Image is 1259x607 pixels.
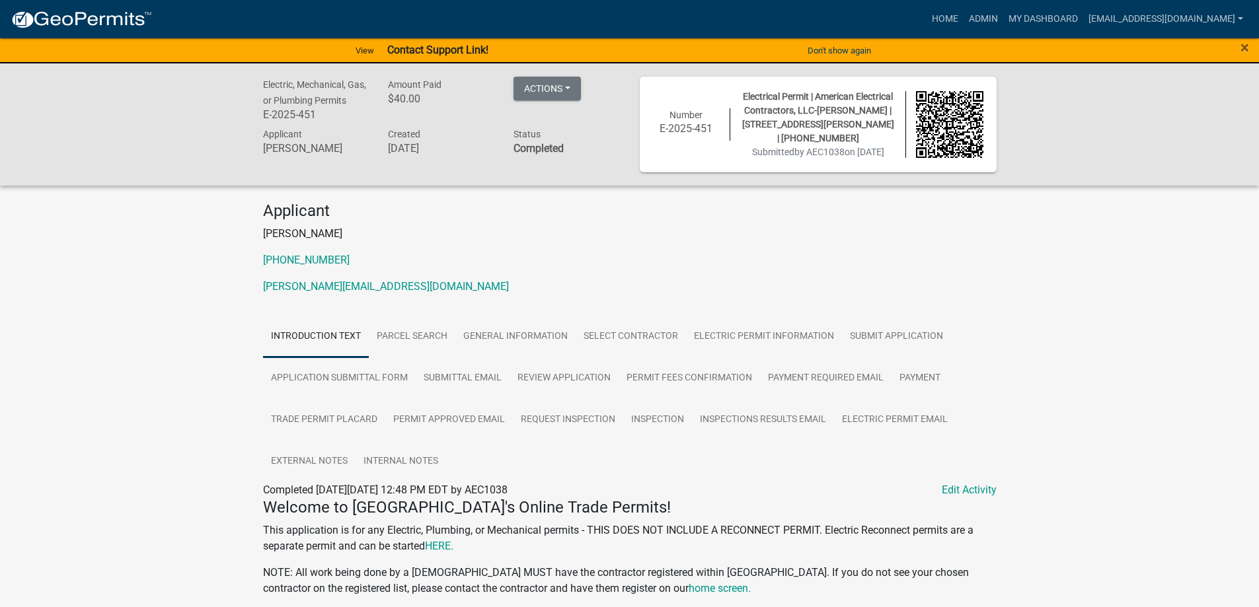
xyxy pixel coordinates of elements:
[387,44,488,56] strong: Contact Support Link!
[760,357,892,400] a: Payment Required Email
[263,79,366,106] span: Electric, Mechanical, Gas, or Plumbing Permits
[388,142,494,155] h6: [DATE]
[263,280,509,293] a: [PERSON_NAME][EMAIL_ADDRESS][DOMAIN_NAME]
[263,142,369,155] h6: [PERSON_NAME]
[510,357,619,400] a: Review Application
[425,540,453,552] a: HERE.
[263,522,997,554] p: This application is for any Electric, Plumbing, or Mechanical permits - THIS DOES NOT INCLUDE A R...
[742,91,894,143] span: Electrical Permit | American Electrical Contractors, LLC-[PERSON_NAME] | [STREET_ADDRESS][PERSON_...
[794,147,845,157] span: by AEC1038
[385,399,513,441] a: Permit Approved Email
[686,316,842,358] a: Electric Permit Information
[263,441,356,483] a: External Notes
[416,357,510,400] a: Submittal Email
[350,40,379,61] a: View
[263,201,997,221] h4: Applicant
[752,147,884,157] span: Submitted on [DATE]
[263,483,508,496] span: Completed [DATE][DATE] 12:48 PM EDT by AEC1038
[263,565,997,596] p: NOTE: All work being done by a [DEMOGRAPHIC_DATA] MUST have the contractor registered within [GEO...
[669,110,703,120] span: Number
[514,129,541,139] span: Status
[263,254,350,266] a: [PHONE_NUMBER]
[834,399,956,441] a: Electric Permit Email
[927,7,964,32] a: Home
[1240,40,1249,55] button: Close
[388,79,441,90] span: Amount Paid
[263,108,369,121] h6: E-2025-451
[514,142,564,155] strong: Completed
[388,92,494,105] h6: $40.00
[455,316,576,358] a: General Information
[623,399,692,441] a: Inspection
[356,441,446,483] a: Internal Notes
[842,316,951,358] a: Submit Application
[692,399,834,441] a: Inspections Results Email
[653,122,720,135] h6: E-2025-451
[263,226,997,242] p: [PERSON_NAME]
[388,129,420,139] span: Created
[263,357,416,400] a: Application Submittal Form
[263,498,997,517] h4: Welcome to [GEOGRAPHIC_DATA]'s Online Trade Permits!
[619,357,760,400] a: Permit Fees Confirmation
[263,399,385,441] a: Trade Permit Placard
[1083,7,1248,32] a: [EMAIL_ADDRESS][DOMAIN_NAME]
[514,77,581,100] button: Actions
[513,399,623,441] a: Request Inspection
[942,482,997,498] a: Edit Activity
[802,40,876,61] button: Don't show again
[964,7,1003,32] a: Admin
[892,357,948,400] a: Payment
[263,316,369,358] a: Introduction Text
[369,316,455,358] a: Parcel search
[916,91,983,159] img: QR code
[689,582,751,594] a: home screen.
[263,129,302,139] span: Applicant
[576,316,686,358] a: Select Contractor
[1003,7,1083,32] a: My Dashboard
[1240,38,1249,57] span: ×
